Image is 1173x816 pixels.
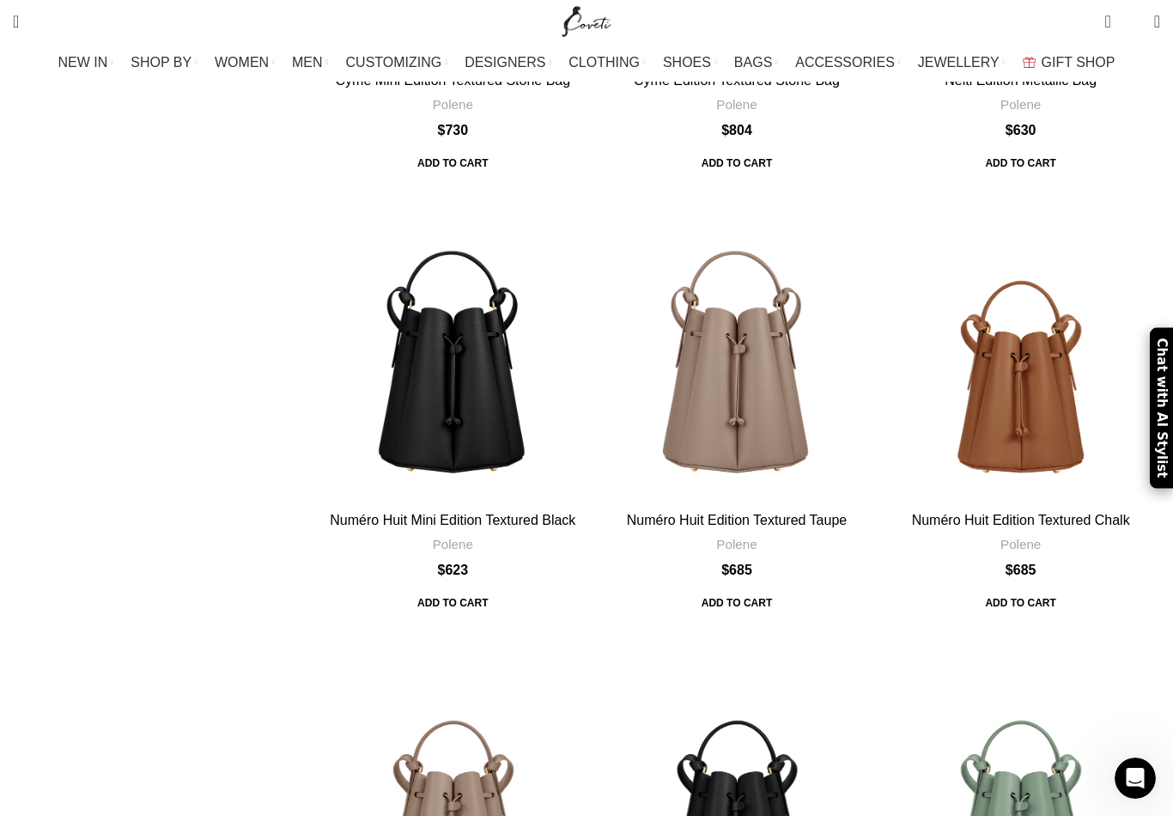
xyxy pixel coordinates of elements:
[215,54,269,70] span: WOMEN
[795,54,895,70] span: ACCESSORIES
[734,54,772,70] span: BAGS
[721,563,752,577] bdi: 685
[918,54,1000,70] span: JEWELLERY
[973,588,1067,619] span: Add to cart
[313,185,593,504] a: Numéro Huit Mini Edition Textured Black
[346,46,448,80] a: CUSTOMIZING
[405,149,500,180] span: Add to cart
[433,95,473,113] a: Polene
[1124,4,1141,39] div: My Wishlist
[1127,17,1140,30] span: 0
[598,185,877,504] a: Numéro Huit Edition Textured Taupe
[1023,57,1036,68] img: GiftBag
[558,13,616,27] a: Site logo
[438,123,446,137] span: $
[918,46,1006,80] a: JEWELLERY
[721,123,752,137] bdi: 804
[330,513,575,527] a: Numéro Huit Mini Edition Textured Black
[58,54,108,70] span: NEW IN
[438,123,469,137] bdi: 730
[346,54,442,70] span: CUSTOMIZING
[292,54,323,70] span: MEN
[881,185,1160,504] a: Numéro Huit Edition Textured Chalk
[690,149,784,180] a: Add to cart: “Cyme Edition Textured Stone Bag”
[945,73,1097,88] a: Neiti Edition Metallic Bag
[405,588,500,619] a: Add to cart: “Numéro Huit Mini Edition Textured Black”
[58,46,114,80] a: NEW IN
[438,563,469,577] bdi: 623
[690,149,784,180] span: Add to cart
[663,46,717,80] a: SHOES
[1000,95,1041,113] a: Polene
[734,46,778,80] a: BAGS
[292,46,328,80] a: MEN
[690,588,784,619] span: Add to cart
[4,4,27,39] a: Search
[690,588,784,619] a: Add to cart: “Numéro Huit Edition Textured Taupe”
[465,54,545,70] span: DESIGNERS
[716,535,757,553] a: Polene
[721,563,729,577] span: $
[405,588,500,619] span: Add to cart
[131,54,191,70] span: SHOP BY
[1006,123,1013,137] span: $
[627,513,847,527] a: Numéro Huit Edition Textured Taupe
[131,46,198,80] a: SHOP BY
[336,73,571,88] a: Cyme Mini Edition Textured Stone Bag
[215,46,275,80] a: WOMEN
[716,95,757,113] a: Polene
[973,149,1067,180] span: Add to cart
[1006,563,1036,577] bdi: 685
[721,123,729,137] span: $
[568,54,640,70] span: CLOTHING
[465,46,551,80] a: DESIGNERS
[1042,54,1115,70] span: GIFT SHOP
[1106,9,1119,21] span: 0
[795,46,901,80] a: ACCESSORIES
[1000,535,1041,553] a: Polene
[1006,123,1036,137] bdi: 630
[438,563,446,577] span: $
[568,46,646,80] a: CLOTHING
[1096,4,1119,39] a: 0
[973,588,1067,619] a: Add to cart: “Numéro Huit Edition Textured Chalk”
[973,149,1067,180] a: Add to cart: “Neiti Edition Metallic Bag”
[1115,758,1156,799] iframe: Intercom live chat
[4,46,1169,80] div: Main navigation
[433,535,473,553] a: Polene
[1023,46,1115,80] a: GIFT SHOP
[405,149,500,180] a: Add to cart: “Cyme Mini Edition Textured Stone Bag”
[1006,563,1013,577] span: $
[663,54,711,70] span: SHOES
[912,513,1130,527] a: Numéro Huit Edition Textured Chalk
